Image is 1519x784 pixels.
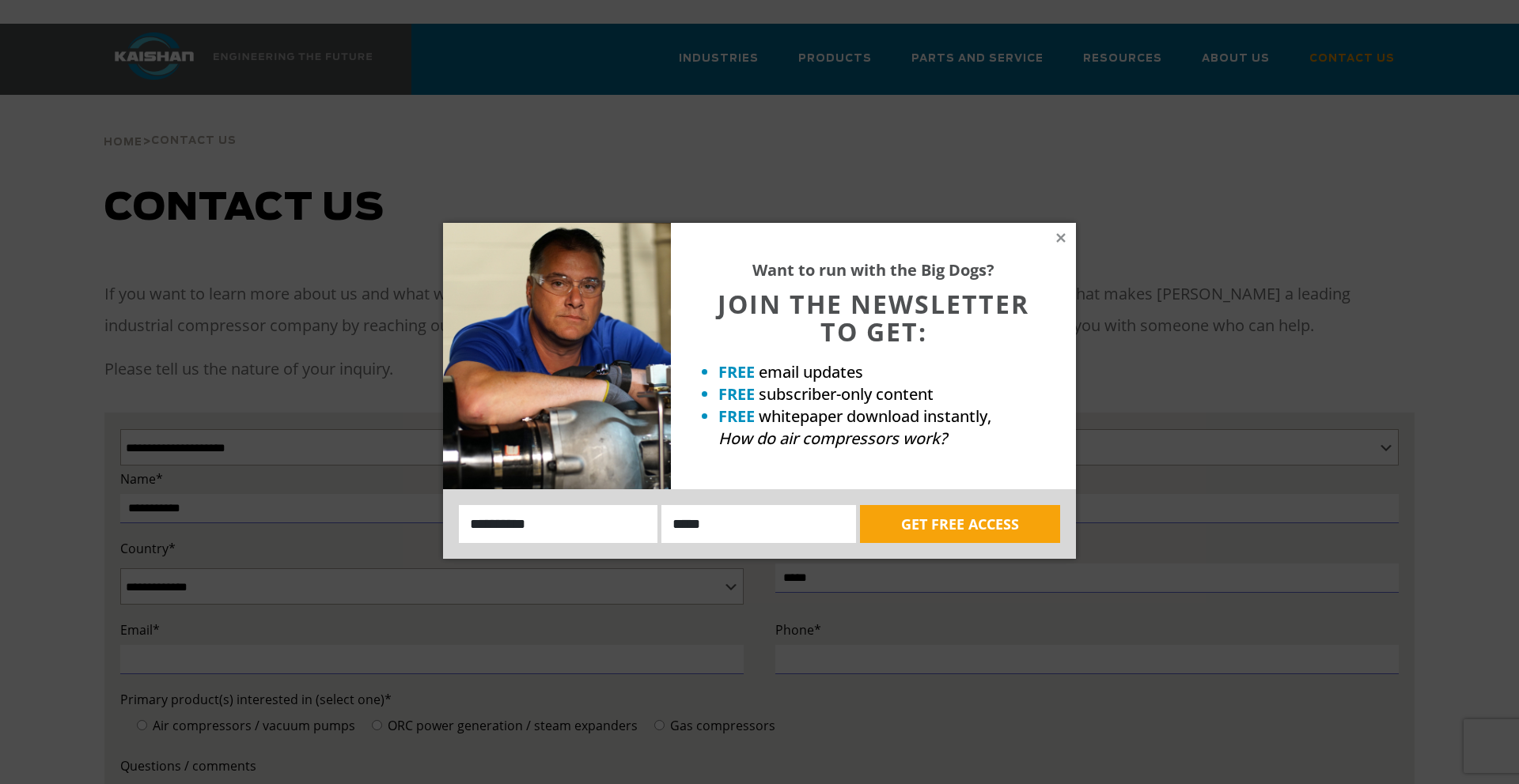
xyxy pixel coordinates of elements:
[752,259,994,281] strong: Want to run with the Big Dogs?
[759,361,863,383] span: email updates
[1054,231,1068,245] button: Close
[718,383,755,405] strong: FREE
[718,428,947,449] em: How do air compressors work?
[718,405,755,427] strong: FREE
[718,287,1029,349] span: JOIN THE NEWSLETTER TO GET:
[661,505,856,543] input: Email
[459,505,657,543] input: Name:
[759,405,991,427] span: whitepaper download instantly,
[860,505,1060,543] button: GET FREE ACCESS
[759,383,934,405] span: subscriber-only content
[718,361,755,383] strong: FREE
